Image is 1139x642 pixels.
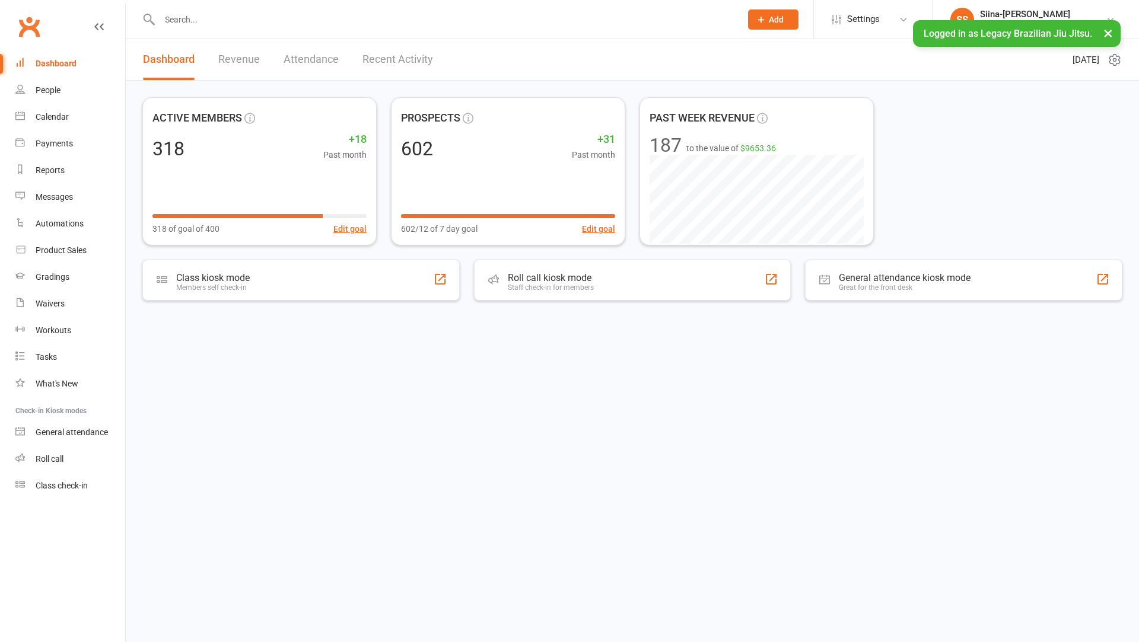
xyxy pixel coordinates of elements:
div: 318 [152,139,184,158]
a: Messages [15,184,125,210]
div: General attendance [36,427,108,437]
input: Search... [156,11,733,28]
span: [DATE] [1073,53,1099,67]
div: SS [950,8,974,31]
div: Dashboard [36,59,77,68]
span: Add [769,15,784,24]
a: Roll call [15,446,125,472]
div: Legacy Brazilian [PERSON_NAME] [980,20,1106,30]
span: to the value of [686,142,776,155]
a: Tasks [15,344,125,370]
a: Automations [15,210,125,237]
div: Messages [36,192,73,202]
a: General attendance kiosk mode [15,419,125,446]
a: Calendar [15,104,125,130]
span: ACTIVE MEMBERS [152,110,242,127]
div: 602 [401,139,433,158]
a: Class kiosk mode [15,472,125,499]
div: Tasks [36,352,57,362]
span: Past month [572,148,615,161]
span: Logged in as Legacy Brazilian Jiu Jitsu. [924,28,1092,39]
a: Product Sales [15,237,125,264]
div: Automations [36,219,84,228]
button: Edit goal [582,222,615,235]
span: +31 [572,131,615,148]
div: Roll call kiosk mode [508,272,594,283]
div: Class check-in [36,481,88,490]
a: Dashboard [15,50,125,77]
div: Workouts [36,325,71,335]
a: Revenue [218,39,260,80]
a: Waivers [15,290,125,317]
div: Product Sales [36,245,87,255]
a: What's New [15,370,125,397]
button: Edit goal [333,222,367,235]
div: 187 [650,136,682,155]
div: Staff check-in for members [508,283,594,292]
div: Members self check-in [176,283,250,292]
div: Calendar [36,112,69,122]
div: People [36,85,61,95]
div: Class kiosk mode [176,272,250,283]
a: Payments [15,130,125,157]
div: Payments [36,139,73,148]
span: Settings [847,6,880,33]
a: Clubworx [14,12,44,41]
span: Past month [323,148,367,161]
div: Roll call [36,454,63,464]
span: $9653.36 [740,143,776,153]
a: Attendance [284,39,339,80]
span: 318 of goal of 400 [152,222,219,235]
button: × [1097,20,1119,46]
span: PAST WEEK REVENUE [650,110,755,127]
div: Waivers [36,299,65,308]
div: Siina-[PERSON_NAME] [980,9,1106,20]
div: What's New [36,379,78,388]
div: Great for the front desk [839,283,971,292]
span: 602/12 of 7 day goal [401,222,478,235]
div: General attendance kiosk mode [839,272,971,283]
div: Reports [36,165,65,175]
a: Gradings [15,264,125,290]
a: People [15,77,125,104]
a: Workouts [15,317,125,344]
a: Reports [15,157,125,184]
a: Dashboard [143,39,195,80]
button: Add [748,9,798,30]
a: Recent Activity [362,39,433,80]
span: PROSPECTS [401,110,460,127]
span: +18 [323,131,367,148]
div: Gradings [36,272,69,282]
